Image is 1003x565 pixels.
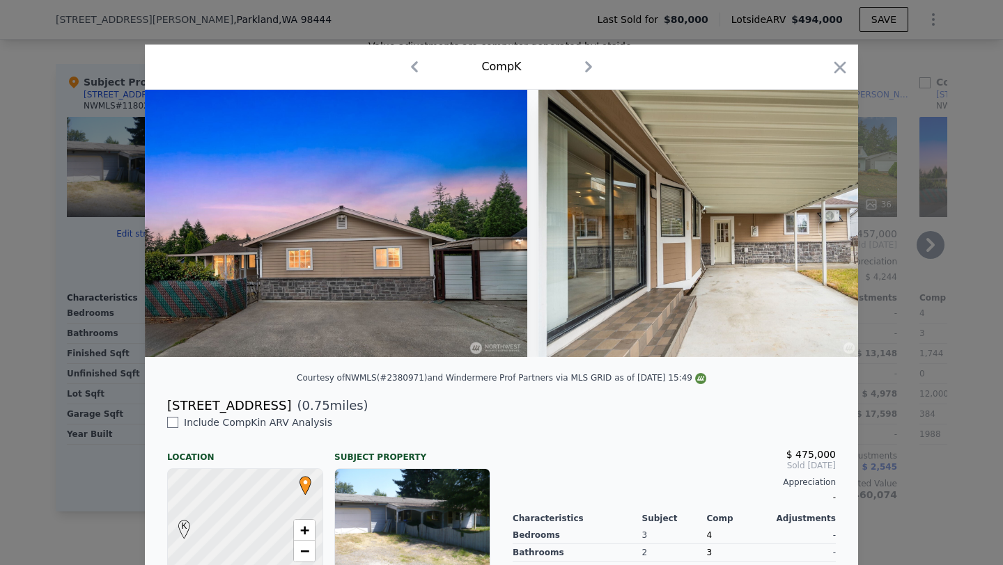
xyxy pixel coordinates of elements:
[642,544,707,562] div: 2
[300,542,309,559] span: −
[513,513,642,524] div: Characteristics
[178,417,338,428] span: Include Comp K in ARV Analysis
[334,440,490,463] div: Subject Property
[167,440,323,463] div: Location
[175,520,183,528] div: K
[513,488,836,507] div: -
[771,527,836,544] div: -
[175,520,194,532] span: K
[642,513,707,524] div: Subject
[294,541,315,562] a: Zoom out
[296,476,304,484] div: •
[642,527,707,544] div: 3
[706,513,771,524] div: Comp
[538,90,901,357] img: Property Img
[786,449,836,460] span: $ 475,000
[302,398,330,413] span: 0.75
[513,477,836,488] div: Appreciation
[513,544,642,562] div: Bathrooms
[300,521,309,539] span: +
[145,90,527,357] img: Property Img
[706,530,712,540] span: 4
[296,472,315,493] span: •
[771,513,836,524] div: Adjustments
[297,373,706,383] div: Courtesy of NWMLS (#2380971) and Windermere Prof Partners via MLS GRID as of [DATE] 15:49
[513,527,642,544] div: Bedrooms
[706,544,771,562] div: 3
[291,396,368,415] span: ( miles)
[167,396,291,415] div: [STREET_ADDRESS]
[294,520,315,541] a: Zoom in
[695,373,706,384] img: NWMLS Logo
[481,58,521,75] div: Comp K
[771,544,836,562] div: -
[513,460,836,471] span: Sold [DATE]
